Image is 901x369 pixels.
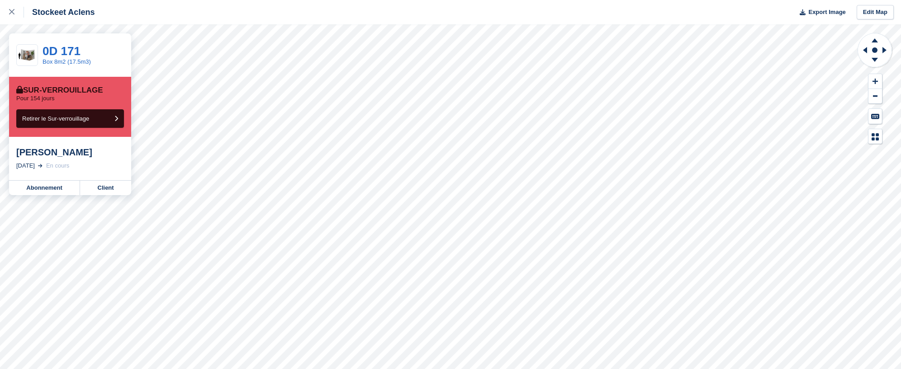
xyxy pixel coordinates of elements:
[16,161,35,170] div: [DATE]
[868,109,882,124] button: Keyboard Shortcuts
[9,181,80,195] a: Abonnement
[794,5,846,20] button: Export Image
[868,129,882,144] button: Map Legend
[16,95,55,102] p: Pour 154 jours
[46,161,69,170] div: En cours
[38,164,43,168] img: arrow-right-light-icn-cde0832a797a2874e46488d9cf13f60e5c3a73dbe684e267c42b8395dfbc2abf.svg
[857,5,894,20] a: Edit Map
[808,8,845,17] span: Export Image
[43,58,91,65] a: Box 8m2 (17.5m3)
[24,7,95,18] div: Stockeet Aclens
[43,44,81,58] a: 0D 171
[868,89,882,104] button: Zoom Out
[17,47,38,63] img: 64-sqft-unit%202023-11-07%2015_54_43.jpg
[16,147,124,158] div: [PERSON_NAME]
[868,74,882,89] button: Zoom In
[80,181,131,195] a: Client
[22,115,89,122] span: Retirer le Sur-verrouillage
[16,86,103,95] div: Sur-verrouillage
[16,109,124,128] button: Retirer le Sur-verrouillage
